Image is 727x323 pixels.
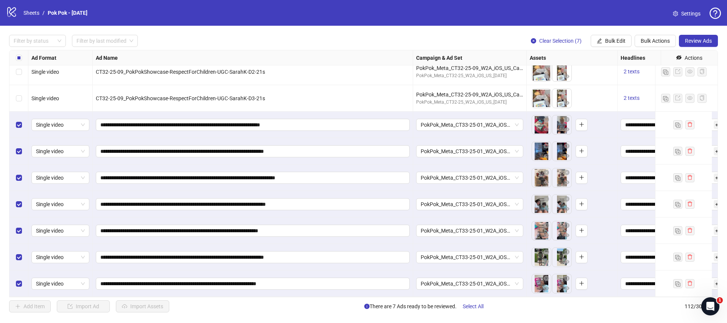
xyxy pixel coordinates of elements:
button: Add [576,198,588,210]
span: Settings [681,9,700,18]
span: Single video [36,252,85,263]
div: Asset 1 [532,274,551,293]
div: Select row 112 [9,270,28,297]
button: Preview [562,178,571,187]
span: eye [564,74,569,79]
span: + 1 [714,253,723,261]
span: close-circle [564,117,569,122]
button: Preview [542,205,551,214]
button: Duplicate [673,226,682,235]
button: Bulk Edit [591,35,632,47]
button: Duplicate [673,120,682,129]
button: Clear Selection (7) [525,35,588,47]
span: Select All [463,303,484,309]
button: Preview [542,99,551,108]
img: Asset 1 [532,168,551,187]
button: Delete [562,248,571,257]
span: plus [579,254,584,259]
img: Asset 2 [552,115,571,134]
div: Resize Ad Name column [411,50,413,65]
span: eye [544,127,549,132]
button: Preview [542,72,551,81]
button: Preview [542,231,551,240]
span: PokPok_Meta_CT33-25-01_W2A_iOS_US_Educational-MontessoriMagic_2025.08.14 [421,199,519,210]
div: Actions [685,54,702,62]
span: Bulk Actions [641,38,670,44]
span: close-circle [564,143,569,149]
span: eye-invisible [676,55,682,60]
button: Delete [542,195,551,204]
div: Select row 109 [9,191,28,217]
div: Select row 105 [9,85,28,112]
span: eye [544,259,549,264]
img: Asset 1 [532,142,551,161]
span: + 1 [714,121,723,129]
button: Add Item [9,300,51,312]
span: eye [564,127,569,132]
span: plus [579,281,584,286]
span: Single video [36,199,85,210]
button: Preview [542,125,551,134]
button: Import Assets [116,300,169,312]
div: Select row 104 [9,59,28,85]
span: eye [564,180,569,185]
span: close-circle [564,249,569,255]
span: Single video [36,172,85,183]
span: close-circle [564,223,569,228]
div: Asset 1 [532,221,551,240]
button: Delete [562,115,571,124]
div: Resize Campaign & Ad Set column [524,50,526,65]
span: question-circle [710,8,721,19]
span: close-circle [544,223,549,228]
div: Select row 106 [9,112,28,138]
span: Single video [31,95,59,101]
button: Preview [562,231,571,240]
img: Asset 2 [552,248,571,267]
a: Settings [667,8,707,20]
button: Add [576,251,588,263]
img: Asset 1 [532,195,551,214]
div: PokPok_Meta_CT32-25_W2A_iOS_US_[DATE] [416,72,523,79]
span: export [675,95,680,101]
span: plus [579,201,584,207]
span: close-circle [544,276,549,281]
button: Duplicate [661,94,670,103]
button: Duplicate [661,67,670,76]
button: Preview [562,72,571,81]
span: plus [579,122,584,127]
button: Add [576,145,588,157]
span: eye [544,100,549,106]
span: close-circle [564,170,569,175]
span: eye [687,95,693,101]
span: eye [564,153,569,158]
span: setting [673,11,678,16]
img: Asset 2 [552,274,571,293]
button: Preview [542,258,551,267]
span: eye [564,233,569,238]
div: Asset 1 [532,248,551,267]
span: PokPok_Meta_CT33-25-01_W2A_iOS_US_Educational-MontessoriMagic_2025.08.14 [421,172,519,183]
span: Single video [36,119,85,130]
span: Single video [36,146,85,157]
button: Delete [542,221,551,230]
span: PokPok_Meta_CT33-25-01_W2A_iOS_US_Educational-MontessoriMagic_2025.08.14 [421,252,519,263]
span: eye [544,74,549,79]
img: Asset 1 [532,89,551,108]
button: Duplicate [673,253,682,262]
span: Single video [31,69,59,75]
div: Select all rows [9,50,28,65]
button: 2 texts [621,94,643,103]
span: Single video [36,225,85,236]
span: plus [579,148,584,154]
button: Duplicate [673,173,682,182]
button: Preview [542,284,551,293]
span: Single video [36,278,85,289]
button: Preview [562,258,571,267]
span: eye [544,233,549,238]
span: close-circle [544,196,549,202]
span: PokPok_Meta_CT33-25-01_W2A_iOS_US_Educational-MontessoriMagic_2025.08.14 [421,119,519,130]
